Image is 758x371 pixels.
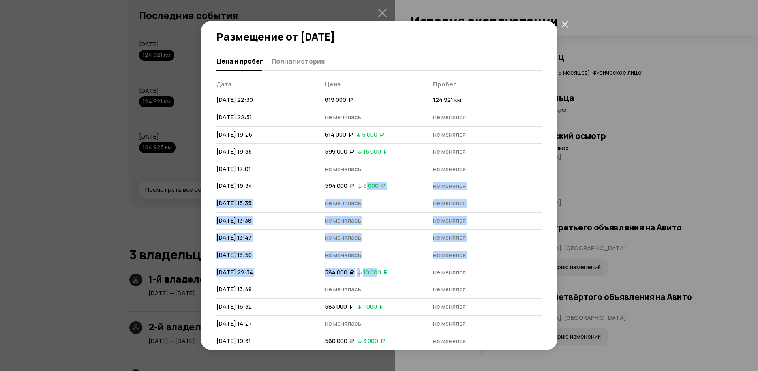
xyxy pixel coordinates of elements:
span: не менялась [325,113,361,121]
span: 5 000 ₽ [362,130,384,139]
span: 15 000 ₽ [363,147,388,156]
span: Цена [325,80,341,88]
span: не менялся [433,337,466,345]
button: закрыть [557,17,572,31]
span: не менялась [325,216,361,225]
span: не менялась [325,285,361,293]
span: не менялась [325,165,361,173]
span: [DATE] 16:32 [216,302,252,311]
h2: Размещение от [DATE] [216,31,542,43]
span: 619 000 ₽ [325,96,353,104]
span: [DATE] 22:30 [216,96,253,104]
span: [DATE] 13:47 [216,233,251,242]
span: [DATE] 19:34 [216,182,252,190]
span: 580 000 ₽ [325,337,354,345]
span: не менялся [433,216,466,225]
span: 1 000 ₽ [363,302,384,311]
span: не менялся [433,113,466,121]
span: не менялся [433,199,466,207]
span: не менялся [433,165,466,173]
span: [DATE] 14:27 [216,319,252,328]
span: не менялся [433,147,466,156]
span: [DATE] 17:01 [216,165,251,173]
span: [DATE] 19:26 [216,130,252,139]
span: [DATE] 13:48 [216,285,252,293]
span: [DATE] 13:35 [216,199,251,207]
span: не менялась [325,319,361,328]
span: не менялся [433,319,466,328]
span: не менялся [433,285,466,293]
span: [DATE] 22:34 [216,268,253,276]
span: 124 921 км [433,96,461,104]
span: 599 000 ₽ [325,147,354,156]
span: Дата [216,80,232,88]
span: Полная история [272,57,325,65]
span: не менялась [325,233,361,242]
span: 584 000 ₽ [325,268,354,276]
span: не менялся [433,268,466,276]
span: 3 000 ₽ [363,337,385,345]
span: [DATE] 19:31 [216,337,251,345]
span: не менялся [433,302,466,311]
span: не менялся [433,233,466,242]
span: [DATE] 19:35 [216,147,252,156]
span: 614 000 ₽ [325,130,353,139]
span: [DATE] 13:50 [216,251,252,259]
span: не менялась [325,199,361,207]
span: Цена и пробег [216,57,263,65]
span: 583 000 ₽ [325,302,354,311]
span: не менялся [433,182,466,190]
span: не менялась [325,251,361,259]
span: [DATE] 22:31 [216,113,252,121]
span: не менялся [433,251,466,259]
span: 10 000 ₽ [363,268,388,276]
span: 5 000 ₽ [363,182,385,190]
span: [DATE] 13:38 [216,216,251,225]
span: Пробег [433,80,456,88]
span: не менялся [433,130,466,139]
span: 594 000 ₽ [325,182,354,190]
